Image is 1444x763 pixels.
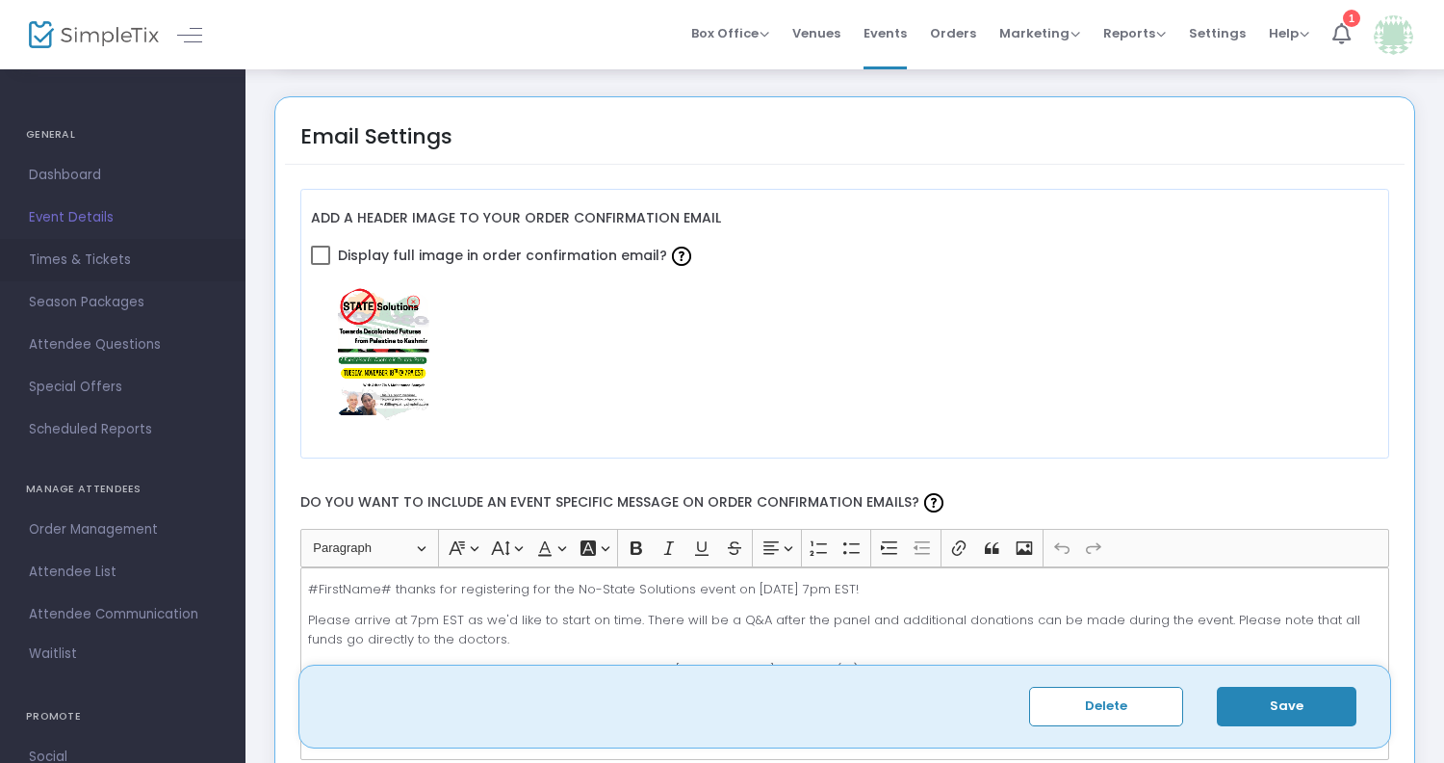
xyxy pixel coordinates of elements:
span: Attendee Questions [29,332,217,357]
p: If you have any issues or questions please contact me at [PERSON_NAME].goldfield (at) gmail [308,661,1380,680]
h4: PROMOTE [26,697,219,736]
span: Paragraph [313,537,413,560]
img: question-mark [924,493,943,513]
span: Orders [930,9,976,58]
span: Box Office [691,24,769,42]
button: Paragraph [304,534,434,564]
span: Season Packages [29,290,217,315]
span: Venues [792,9,840,58]
span: Events [864,9,907,58]
span: Reports [1103,24,1166,42]
span: Help [1269,24,1309,42]
span: Display full image in order confirmation email? [338,239,696,272]
label: Add a header image to your order confirmation email [311,199,721,239]
label: Do you want to include an event specific message on order confirmation emails? [291,478,1399,529]
span: Waitlist [29,645,77,664]
div: 1 [1343,10,1360,27]
h4: MANAGE ATTENDEES [26,470,219,509]
p: Please arrive at 7pm EST as we'd like to start on time. There will be a Q&A after the panel and a... [308,611,1380,648]
span: Times & Tickets [29,248,217,273]
h4: GENERAL [26,116,219,154]
button: Delete [1029,687,1183,726]
div: Email Settings [300,120,452,177]
span: Settings [1189,9,1246,58]
span: Dashboard [29,163,217,188]
span: Order Management [29,517,217,542]
p: #FirstName# thanks for registering for the No-State Solutions event on [DATE] 7pm EST! [308,580,1380,599]
span: Event Details [29,205,217,230]
div: Rich Text Editor, main [300,567,1390,760]
button: Save [1217,687,1356,726]
span: Marketing [999,24,1080,42]
span: Special Offers [29,375,217,400]
img: question-mark [672,247,691,266]
span: Attendee Communication [29,602,217,627]
div: Editor toolbar [300,529,1390,567]
span: Attendee List [29,560,217,585]
span: Scheduled Reports [29,417,217,442]
img: no-STATEsolutionwebinarnovember18472x750px.png [311,284,455,429]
